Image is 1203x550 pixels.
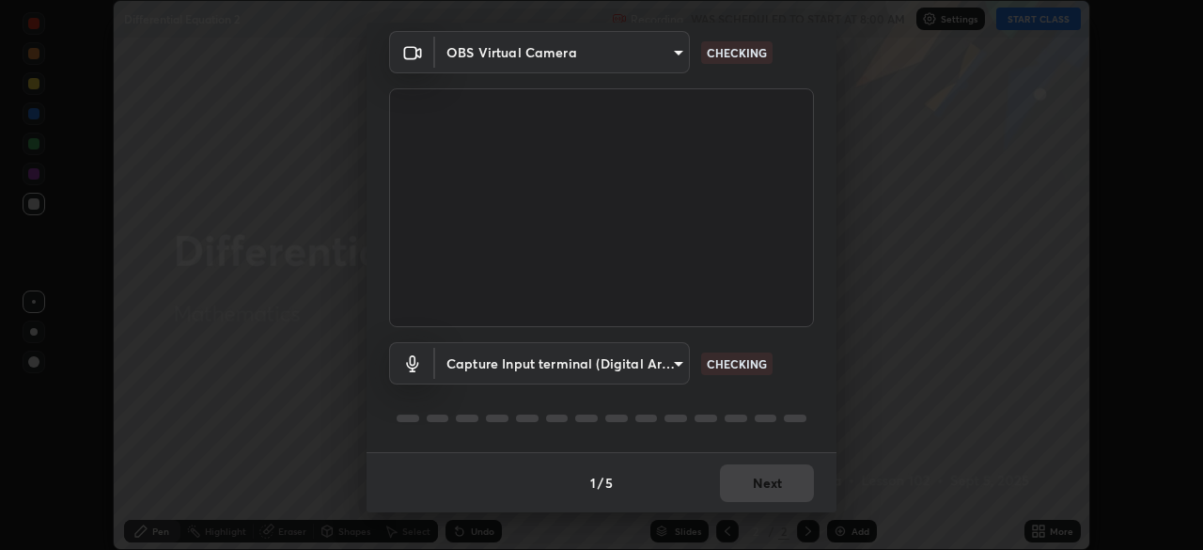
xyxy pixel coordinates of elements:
p: CHECKING [707,44,767,61]
div: OBS Virtual Camera [435,31,690,73]
h4: / [598,473,603,493]
div: OBS Virtual Camera [435,342,690,385]
p: CHECKING [707,355,767,372]
h4: 1 [590,473,596,493]
h4: 5 [605,473,613,493]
